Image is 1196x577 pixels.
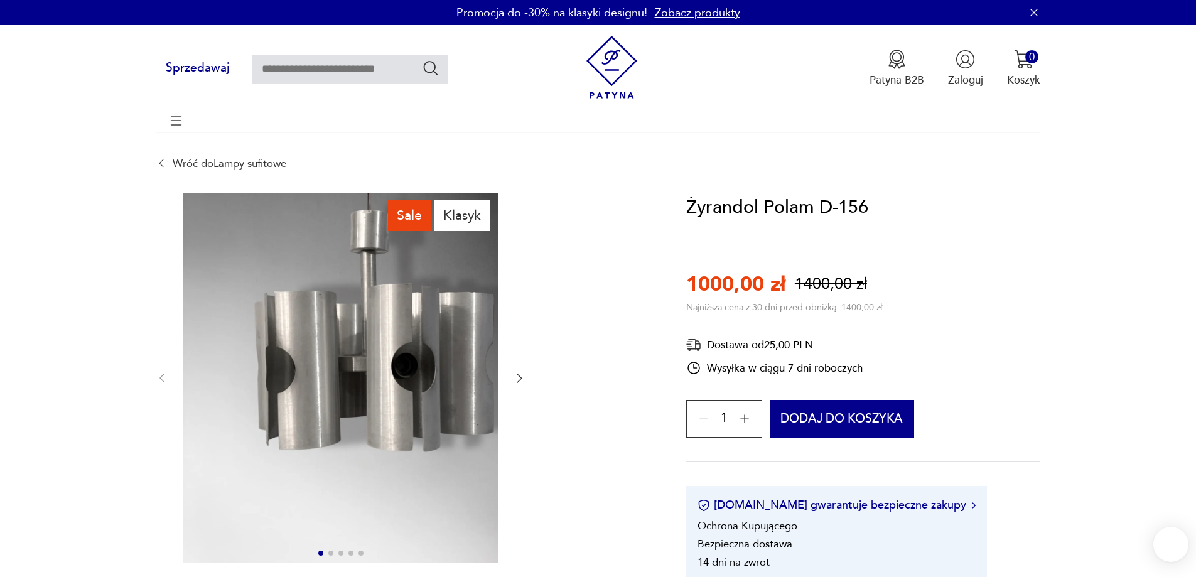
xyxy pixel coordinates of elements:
[686,193,868,222] h1: Żyrandol Polam D-156
[686,271,785,298] p: 1000,00 zł
[580,36,644,99] img: Patyna - sklep z meblami i dekoracjami vintage
[698,497,976,513] button: [DOMAIN_NAME] gwarantuje bezpieczne zakupy
[1025,50,1038,63] div: 0
[870,73,924,87] p: Patyna B2B
[948,50,983,87] button: Zaloguj
[686,337,701,353] img: Ikona dostawy
[870,50,924,87] a: Ikona medaluPatyna B2B
[698,499,710,512] img: Ikona certyfikatu
[686,301,882,313] p: Najniższa cena z 30 dni przed obniżką: 1400,00 zł
[795,273,867,295] p: 1400,00 zł
[870,50,924,87] button: Patyna B2B
[173,158,286,170] a: Wróć doLampy sufitowe
[698,519,797,533] li: Ochrona Kupującego
[887,50,907,69] img: Ikona medalu
[655,5,740,21] a: Zobacz produkty
[1014,50,1033,69] img: Ikona koszyka
[156,64,240,74] a: Sprzedawaj
[948,73,983,87] p: Zaloguj
[156,55,240,82] button: Sprzedawaj
[1153,527,1188,562] iframe: Smartsupp widget button
[1007,73,1040,87] p: Koszyk
[721,414,728,424] span: 1
[698,537,792,551] li: Bezpieczna dostawa
[770,400,915,438] button: Dodaj do koszyka
[698,555,770,569] li: 14 dni na zwrot
[388,200,431,231] div: Sale
[686,360,863,375] div: Wysyłka w ciągu 7 dni roboczych
[422,59,440,77] button: Szukaj
[956,50,975,69] img: Ikonka użytkownika
[434,200,490,231] div: Klasyk
[1007,50,1040,87] button: 0Koszyk
[456,5,647,21] p: Promocja do -30% na klasyki designu!
[972,502,976,509] img: Ikona strzałki w prawo
[686,337,863,353] div: Dostawa od 25,00 PLN
[183,193,566,576] img: Zdjęcie produktu Żyrandol Polam D-156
